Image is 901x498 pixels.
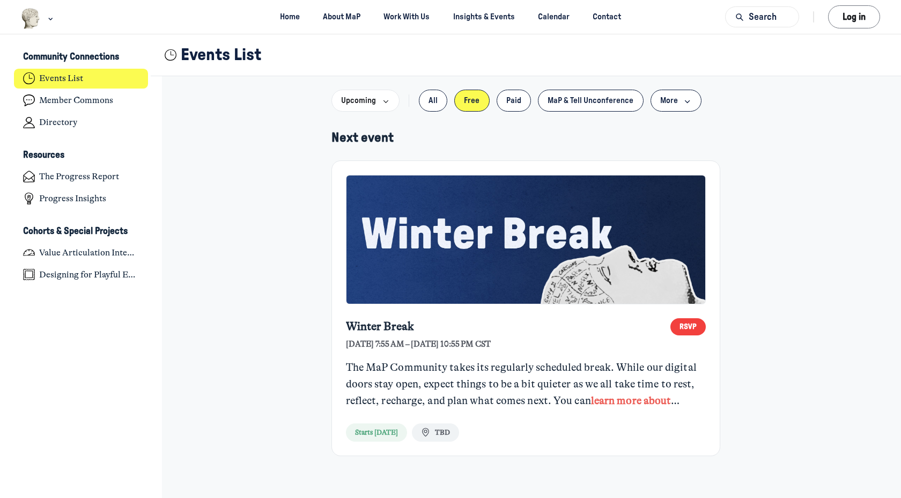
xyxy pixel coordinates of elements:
button: Log in [828,5,881,28]
span: MaP & Tell Unconference [548,97,633,105]
h4: Member Commons [39,95,113,106]
h4: Value Articulation Intensive (Cultural Leadership Lab) [39,247,139,258]
span: Free [464,97,479,105]
a: Insights & Events [444,7,524,27]
a: Designing for Playful Engagement [14,265,149,284]
h4: The Progress Report [39,171,119,182]
a: Work With Us [374,7,439,27]
span: Starts [DATE] [355,428,398,437]
h3: Resources [23,150,64,161]
a: Contact [584,7,631,27]
span: Upcoming [341,95,390,107]
button: Museums as Progress logo [21,7,56,30]
button: MaP & Tell Unconference [538,90,644,112]
span: All [429,97,438,105]
span: [DATE] 7:55 AM – [DATE] 10:55 PM CST [346,339,491,350]
h4: Progress Insights [39,193,106,204]
span: More [660,95,692,107]
a: Winter Break [346,318,491,334]
a: About MaP [314,7,370,27]
h3: Cohorts & Special Projects [23,226,128,237]
a: Home [271,7,309,27]
h4: Directory [39,117,77,128]
a: Calendar [528,7,579,27]
h5: Next event [331,130,721,146]
button: Community ConnectionsCollapse space [14,48,149,67]
a: Member Commons [14,91,149,111]
a: Events List [14,69,149,89]
h3: Community Connections [23,52,119,63]
button: All [419,90,448,112]
button: Paid [497,90,531,112]
span: TBD [435,428,450,437]
h4: Events List [39,73,83,84]
span: Paid [506,97,521,105]
button: Upcoming [331,90,400,112]
h1: Events List [181,45,261,65]
img: Museums as Progress logo [21,8,41,29]
a: The Progress Report [14,167,149,187]
header: Page Header [151,34,901,76]
button: Cohorts & Special ProjectsCollapse space [14,222,149,240]
button: RSVP [670,318,706,336]
a: Value Articulation Intensive (Cultural Leadership Lab) [14,243,149,262]
button: ResourcesCollapse space [14,147,149,165]
a: The MaP Community takes its regularly scheduled break. While our digital doors stay open, expect ... [346,360,706,409]
button: Search [725,6,799,27]
h4: Designing for Playful Engagement [39,269,139,280]
button: More [651,90,701,112]
a: Progress Insights [14,189,149,209]
a: Directory [14,113,149,133]
button: Free [454,90,490,112]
